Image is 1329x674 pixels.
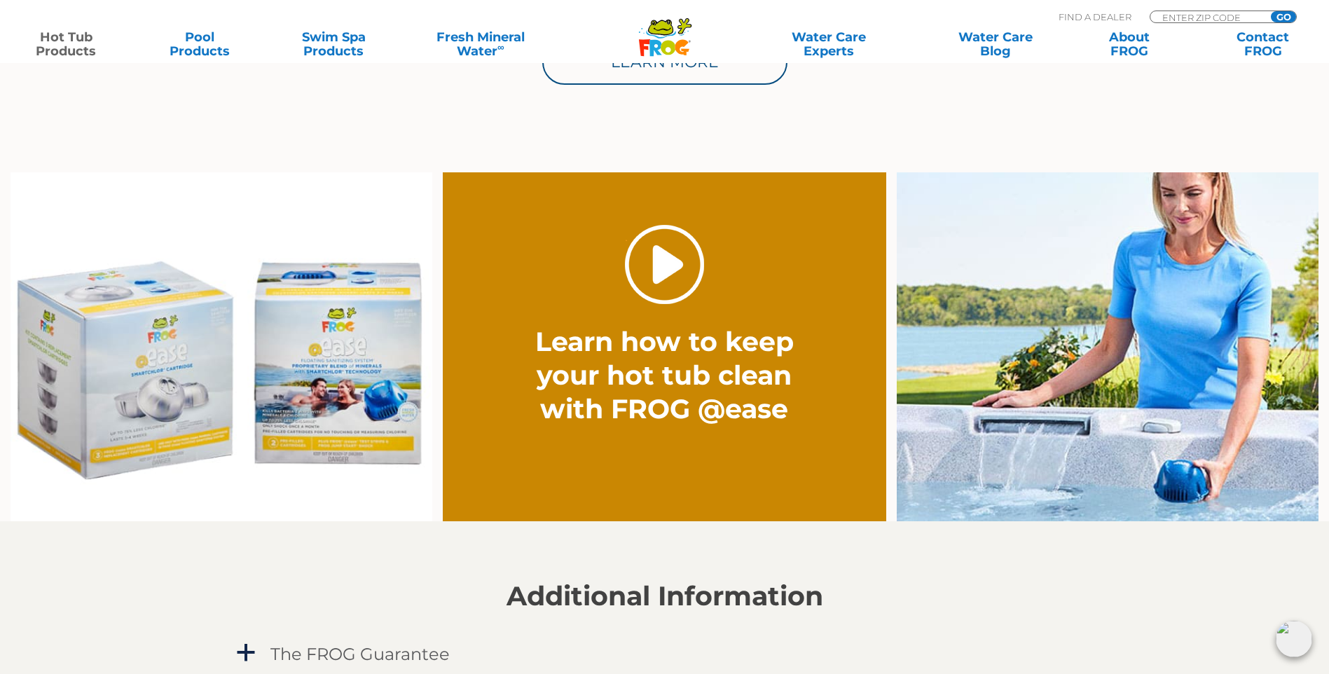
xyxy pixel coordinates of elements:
[1276,621,1312,657] img: openIcon
[282,30,386,58] a: Swim SpaProducts
[497,41,504,53] sup: ∞
[415,30,546,58] a: Fresh MineralWater∞
[1211,30,1315,58] a: ContactFROG
[14,30,118,58] a: Hot TubProducts
[235,642,256,663] span: a
[148,30,252,58] a: PoolProducts
[234,641,1096,667] a: a The FROG Guarantee
[509,325,820,426] h2: Learn how to keep your hot tub clean with FROG @ease
[1059,11,1131,23] p: Find A Dealer
[1271,11,1296,22] input: GO
[625,225,704,304] a: Play Video
[943,30,1047,58] a: Water CareBlog
[270,645,450,663] h4: The FROG Guarantee
[1161,11,1255,23] input: Zip Code Form
[1077,30,1181,58] a: AboutFROG
[745,30,914,58] a: Water CareExperts
[234,581,1096,612] h2: Additional Information
[897,172,1318,522] img: fpo-flippin-frog-2
[11,172,432,522] img: Ease Packaging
